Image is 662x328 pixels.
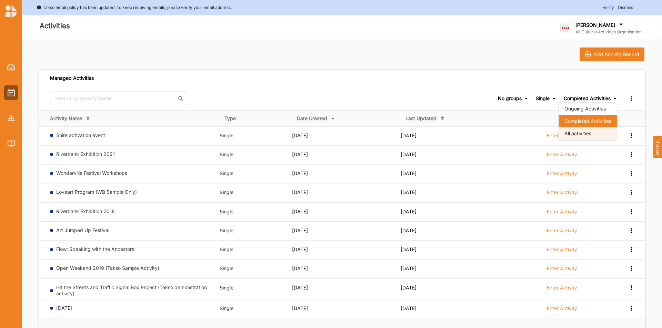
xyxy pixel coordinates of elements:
img: logo [6,5,17,17]
a: Enter Activity [547,132,577,142]
span: [DATE] [401,189,417,195]
img: icon [585,51,591,57]
span: [DATE] [292,285,308,290]
label: Enter Activity [547,285,577,291]
a: Enter Activity [547,189,577,199]
img: logo [560,23,571,34]
span: Single [220,305,233,311]
span: [DATE] [401,209,417,214]
div: Single [536,95,550,102]
label: Enter Activity [547,170,577,177]
label: Enter Activity [547,133,577,139]
span: Single [220,170,233,176]
span: [DATE] [292,189,308,195]
th: Type [220,110,292,126]
span: [DATE] [401,265,417,271]
div: Takso email policy has been updated. To keep receiving emails, please verify your email address. [37,4,232,11]
div: Activity Name [50,115,82,121]
span: Single [220,265,233,271]
label: Enter Activity [547,246,577,253]
span: [DATE] [292,246,308,252]
a: Dashboard [4,60,18,74]
a: Activities [4,85,18,100]
img: Activities [8,89,15,96]
a: [DATE] [56,305,72,311]
span: Verify [603,5,614,10]
a: Enter Activity [547,170,577,180]
span: [DATE] [401,133,417,138]
div: Managed Activities [50,75,94,81]
a: Library [4,136,18,151]
span: [DATE] [292,133,308,138]
span: [DATE] [401,246,417,252]
a: Reports [4,111,18,125]
label: Activities [40,20,70,32]
span: Single [220,189,233,195]
span: [DATE] [292,151,308,157]
label: All Cultural Activities Organisation [575,29,642,35]
span: [DATE] [401,151,417,157]
span: [DATE] [401,305,417,311]
span: [DATE] [401,228,417,233]
a: Enter Activity [547,284,577,295]
div: Ongoing Activities [559,103,617,115]
a: Shire activation event [56,132,105,138]
span: [DATE] [292,265,308,271]
span: Single [220,246,233,252]
div: Date Created [297,115,327,121]
label: Enter Activity [547,209,577,215]
a: Enter Activity [547,208,577,219]
div: Completed Activities [559,115,617,127]
label: [PERSON_NAME] [575,22,615,28]
div: Completed Activities [564,95,611,102]
button: iconAdd Activity Record [580,47,644,61]
label: Enter Activity [547,228,577,234]
img: Reports [8,115,15,121]
span: [DATE] [292,228,308,233]
span: Single [220,209,233,214]
span: Single [220,133,233,138]
a: Enter Activity [547,305,577,315]
span: [DATE] [292,170,308,176]
input: Search by Activity Name [50,92,187,105]
span: [DATE] [292,209,308,214]
a: Riverbank Exhibition 2021 [56,151,115,157]
a: Enter Activity [547,227,577,237]
label: Enter Activity [547,189,577,195]
div: Last Updated [405,115,437,121]
span: [DATE] [292,305,308,311]
div: All activities [559,127,617,140]
label: Enter Activity [547,151,577,158]
a: Open Weekend 2019 (Takso Sample Activity) [56,265,159,271]
a: Flow: Speaking with the Ancestors [56,246,134,252]
span: Single [220,228,233,233]
label: Enter Activity [547,305,577,311]
a: Hit the Streets and Traffic Signal Box Project (Takso demonstration activity) [56,284,207,296]
span: [DATE] [401,285,417,290]
img: Library [8,140,15,146]
a: Enter Activity [547,151,577,161]
a: Wonderville Festival Workshops [56,170,127,176]
div: No groups [498,95,522,102]
a: Enter Activity [547,246,577,256]
label: Enter Activity [547,265,577,272]
div: Add Activity Record [593,51,639,57]
a: Riverbank Exhibition 2018 [56,208,115,214]
span: [DATE] [401,170,417,176]
a: Enter Activity [547,265,577,275]
span: Dismiss [618,5,633,10]
span: Single [220,151,233,157]
a: Loveart Program (WB Sample Only) [56,189,137,195]
a: Art Jumped Up Festival [56,227,109,233]
img: Dashboard [7,64,16,71]
span: Single [220,285,233,290]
